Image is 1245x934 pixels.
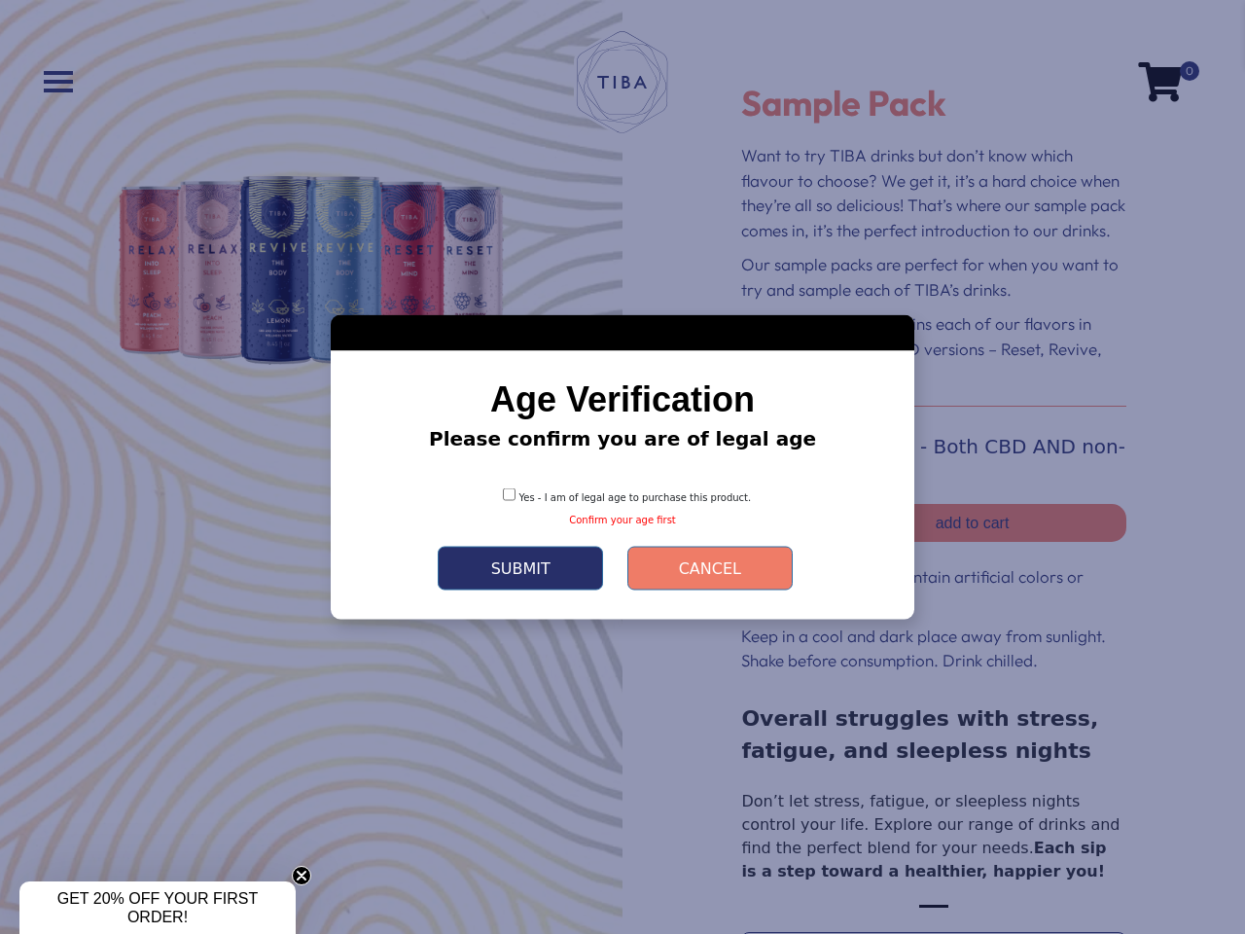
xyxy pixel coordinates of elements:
button: Close teaser [292,866,311,885]
div: GET 20% OFF YOUR FIRST ORDER!Close teaser [19,881,296,934]
p: Please confirm you are of legal age [360,424,885,453]
span: Yes - I am of legal age to purchase this product. [519,492,752,503]
a: Cancel [613,547,807,591]
span: Confirm your age first [569,515,676,525]
span: GET 20% OFF YOUR FIRST ORDER! [57,890,259,925]
h2: Age Verification [360,380,885,419]
button: Submit [438,547,603,591]
button: Cancel [627,547,793,591]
